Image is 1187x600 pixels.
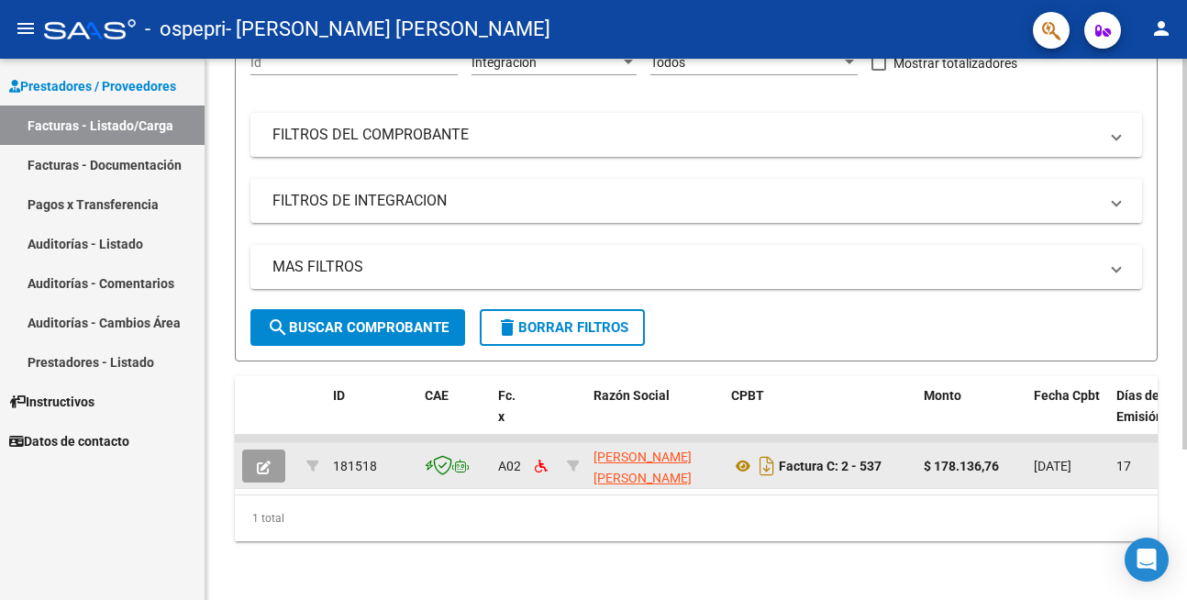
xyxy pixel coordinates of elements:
[755,451,779,481] i: Descargar documento
[593,450,692,485] span: [PERSON_NAME] [PERSON_NAME]
[235,495,1158,541] div: 1 total
[496,317,518,339] mat-icon: delete
[924,388,961,403] span: Monto
[1116,388,1181,424] span: Días desde Emisión
[731,388,764,403] span: CPBT
[593,447,716,485] div: 27336970461
[498,459,521,473] span: A02
[480,309,645,346] button: Borrar Filtros
[9,76,176,96] span: Prestadores / Proveedores
[272,125,1098,145] mat-panel-title: FILTROS DEL COMPROBANTE
[417,376,491,457] datatable-header-cell: CAE
[593,388,670,403] span: Razón Social
[1026,376,1109,457] datatable-header-cell: Fecha Cpbt
[226,9,550,50] span: - [PERSON_NAME] [PERSON_NAME]
[272,191,1098,211] mat-panel-title: FILTROS DE INTEGRACION
[1034,459,1071,473] span: [DATE]
[1125,538,1169,582] div: Open Intercom Messenger
[250,245,1142,289] mat-expansion-panel-header: MAS FILTROS
[924,459,999,473] strong: $ 178.136,76
[498,388,516,424] span: Fc. x
[650,55,685,70] span: Todos
[250,179,1142,223] mat-expansion-panel-header: FILTROS DE INTEGRACION
[250,113,1142,157] mat-expansion-panel-header: FILTROS DEL COMPROBANTE
[779,459,882,473] strong: Factura C: 2 - 537
[250,309,465,346] button: Buscar Comprobante
[333,388,345,403] span: ID
[326,376,417,457] datatable-header-cell: ID
[916,376,1026,457] datatable-header-cell: Monto
[496,319,628,336] span: Borrar Filtros
[9,431,129,451] span: Datos de contacto
[1150,17,1172,39] mat-icon: person
[145,9,226,50] span: - ospepri
[272,257,1098,277] mat-panel-title: MAS FILTROS
[425,388,449,403] span: CAE
[471,55,537,70] span: Integración
[724,376,916,457] datatable-header-cell: CPBT
[333,459,377,473] span: 181518
[15,17,37,39] mat-icon: menu
[267,317,289,339] mat-icon: search
[267,319,449,336] span: Buscar Comprobante
[1116,459,1131,473] span: 17
[491,376,527,457] datatable-header-cell: Fc. x
[586,376,724,457] datatable-header-cell: Razón Social
[893,52,1017,74] span: Mostrar totalizadores
[1034,388,1100,403] span: Fecha Cpbt
[9,392,94,412] span: Instructivos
